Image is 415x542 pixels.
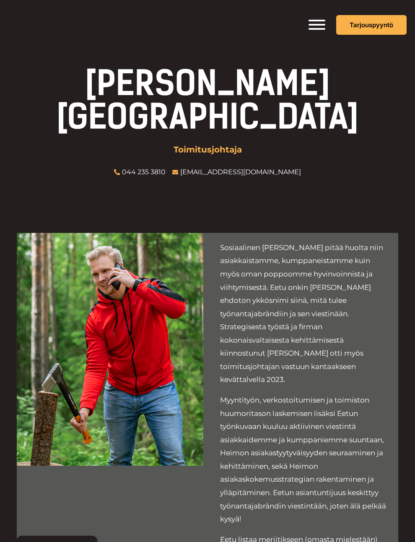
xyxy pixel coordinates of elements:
[17,67,398,134] h1: [PERSON_NAME][GEOGRAPHIC_DATA]
[180,168,301,176] a: [EMAIL_ADDRESS][DOMAIN_NAME]
[220,241,390,387] p: Sosiaalinen [PERSON_NAME] pitää huolta niin asiakkaistamme, kumppaneistamme kuin myös oman poppoo...
[122,168,166,176] a: 044 235 3810
[309,20,325,30] button: Toggle Menu
[8,7,92,43] img: Heimo Filmsin logo
[336,15,407,35] a: Tarjouspyyntö
[174,142,242,157] span: Toimitusjohtaja
[302,16,332,33] aside: Header Widget 1
[220,394,390,526] p: Myyntityön, verkostoitumisen ja toimiston huumoritason laskemisen lisäksi Eetun työnkuvaan kuuluu...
